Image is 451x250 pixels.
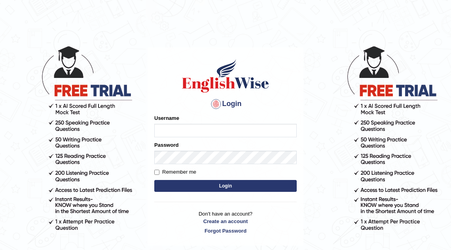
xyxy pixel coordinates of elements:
label: Remember me [154,168,196,176]
label: Password [154,141,178,149]
a: Forgot Password [154,227,297,235]
label: Username [154,114,179,122]
a: Create an account [154,218,297,225]
h4: Login [154,98,297,110]
button: Login [154,180,297,192]
p: Don't have an account? [154,210,297,235]
input: Remember me [154,170,159,175]
img: Logo of English Wise sign in for intelligent practice with AI [180,58,271,94]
